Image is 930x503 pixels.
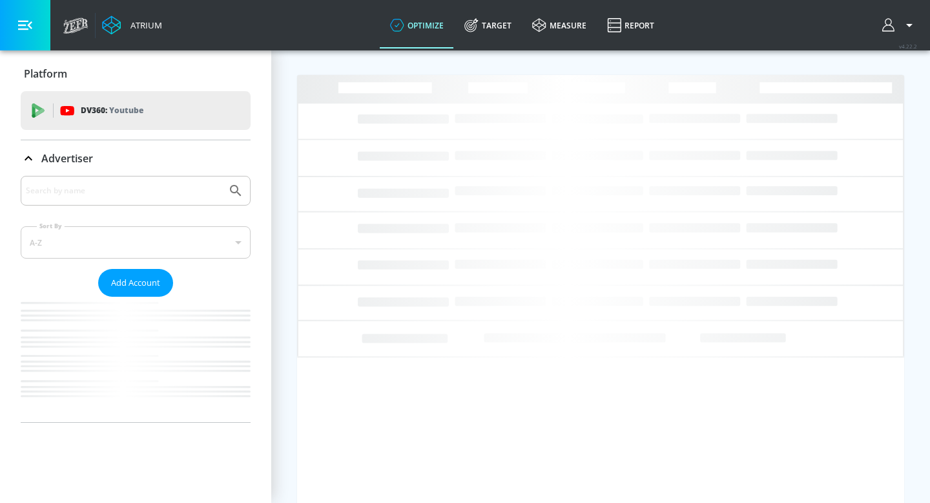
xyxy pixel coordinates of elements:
div: Atrium [125,19,162,31]
a: Atrium [102,16,162,35]
input: Search by name [26,182,222,199]
a: Report [597,2,665,48]
p: Advertiser [41,151,93,166]
a: measure [522,2,597,48]
a: Target [454,2,522,48]
div: Platform [21,56,251,92]
p: Youtube [109,103,143,117]
div: Advertiser [21,140,251,177]
span: v 4.22.2 [899,43,917,50]
p: DV360: [81,103,143,118]
p: Platform [24,67,67,81]
label: Sort By [37,222,65,230]
a: optimize [380,2,454,48]
nav: list of Advertiser [21,297,251,422]
div: A-Z [21,226,251,259]
button: Add Account [98,269,173,297]
div: DV360: Youtube [21,91,251,130]
div: Advertiser [21,176,251,422]
span: Add Account [111,275,160,290]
